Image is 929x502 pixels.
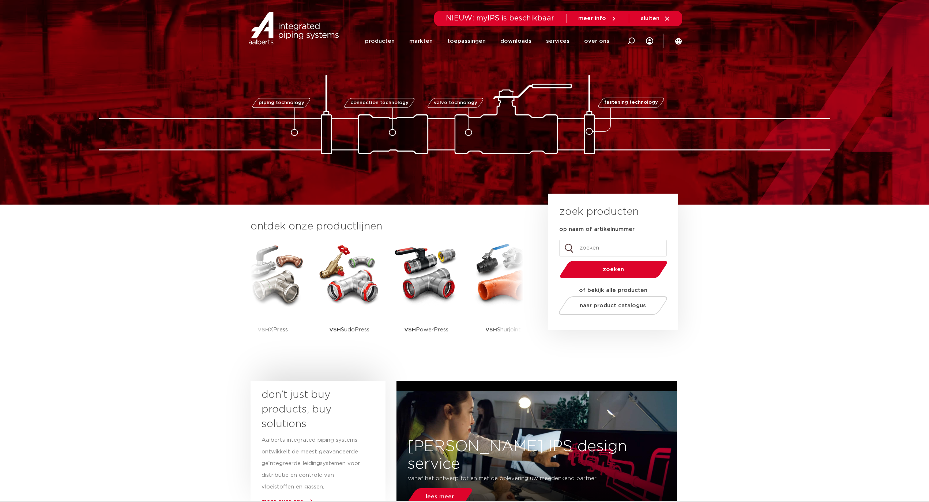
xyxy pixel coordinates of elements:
a: VSHSudoPress [316,241,382,353]
a: markten [409,26,433,56]
span: fastening technology [604,100,658,105]
p: PowerPress [404,307,448,353]
span: piping technology [258,100,304,105]
span: NIEUW: myIPS is beschikbaar [446,15,554,22]
button: zoeken [557,260,670,279]
a: VSHXPress [240,241,305,353]
input: zoeken [559,240,667,256]
a: VSHPowerPress [393,241,459,353]
div: my IPS [646,26,653,56]
a: services [546,26,569,56]
span: connection technology [350,100,409,105]
p: Vanaf het ontwerp tot en met de oplevering uw meedenkend partner [407,473,622,484]
strong: VSH [404,327,416,332]
span: meer info [578,16,606,21]
a: toepassingen [447,26,486,56]
p: XPress [257,307,288,353]
span: zoeken [579,267,648,272]
span: sluiten [641,16,659,21]
a: downloads [500,26,531,56]
nav: Menu [365,26,609,56]
strong: VSH [329,327,341,332]
span: naar product catalogus [580,303,646,308]
h3: ontdek onze productlijnen [251,219,523,234]
a: over ons [584,26,609,56]
a: producten [365,26,395,56]
h3: [PERSON_NAME] IPS design service [396,438,677,473]
h3: zoek producten [559,205,639,219]
strong: of bekijk alle producten [579,288,647,293]
span: valve technology [433,100,477,105]
a: naar product catalogus [557,296,669,315]
a: sluiten [641,15,670,22]
p: Aalberts integrated piping systems ontwikkelt de meest geavanceerde geïntegreerde leidingsystemen... [262,434,361,493]
a: meer info [578,15,617,22]
strong: VSH [485,327,497,332]
p: Shurjoint [485,307,521,353]
h3: don’t just buy products, buy solutions [262,388,361,431]
span: lees meer [426,494,454,499]
label: op naam of artikelnummer [559,226,635,233]
p: SudoPress [329,307,369,353]
a: VSHShurjoint [470,241,536,353]
strong: VSH [257,327,269,332]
